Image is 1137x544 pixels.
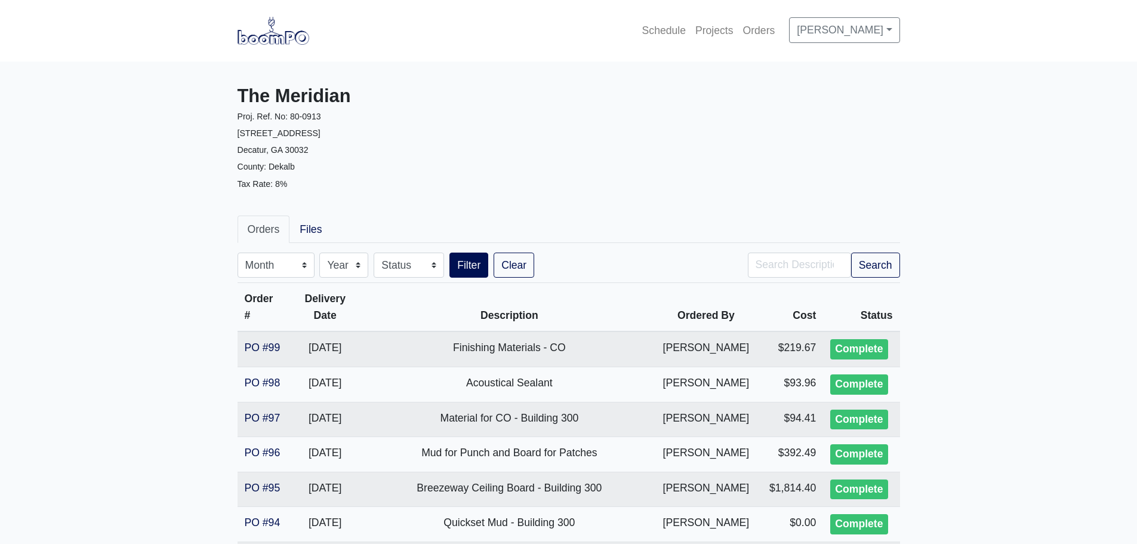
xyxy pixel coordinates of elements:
[245,412,281,424] a: PO #97
[238,145,309,155] small: Decatur, GA 30032
[363,402,655,437] td: Material for CO - Building 300
[756,331,823,367] td: $219.67
[363,283,655,332] th: Description
[656,437,757,472] td: [PERSON_NAME]
[830,514,888,534] div: Complete
[238,85,560,107] h3: The Meridian
[656,331,757,367] td: [PERSON_NAME]
[756,472,823,507] td: $1,814.40
[830,410,888,430] div: Complete
[287,472,363,507] td: [DATE]
[851,253,900,278] button: Search
[245,342,281,354] a: PO #99
[830,480,888,500] div: Complete
[830,444,888,465] div: Complete
[238,128,321,138] small: [STREET_ADDRESS]
[238,162,295,171] small: County: Dekalb
[449,253,488,278] button: Filter
[363,507,655,542] td: Quickset Mud - Building 300
[789,17,899,42] a: [PERSON_NAME]
[756,437,823,472] td: $392.49
[238,216,290,243] a: Orders
[287,507,363,542] td: [DATE]
[287,283,363,332] th: Delivery Date
[238,112,321,121] small: Proj. Ref. No: 80-0913
[656,472,757,507] td: [PERSON_NAME]
[287,367,363,402] td: [DATE]
[245,377,281,389] a: PO #98
[287,437,363,472] td: [DATE]
[238,17,309,44] img: boomPO
[691,17,738,44] a: Projects
[656,283,757,332] th: Ordered By
[363,367,655,402] td: Acoustical Sealant
[287,331,363,367] td: [DATE]
[656,402,757,437] td: [PERSON_NAME]
[363,437,655,472] td: Mud for Punch and Board for Patches
[656,367,757,402] td: [PERSON_NAME]
[756,402,823,437] td: $94.41
[830,374,888,395] div: Complete
[363,331,655,367] td: Finishing Materials - CO
[494,253,534,278] a: Clear
[238,283,288,332] th: Order #
[245,517,281,528] a: PO #94
[756,283,823,332] th: Cost
[738,17,780,44] a: Orders
[656,507,757,542] td: [PERSON_NAME]
[830,339,888,359] div: Complete
[748,253,851,278] input: Search
[756,367,823,402] td: $93.96
[287,402,363,437] td: [DATE]
[823,283,899,332] th: Status
[756,507,823,542] td: $0.00
[637,17,691,44] a: Schedule
[245,447,281,459] a: PO #96
[238,179,288,189] small: Tax Rate: 8%
[363,472,655,507] td: Breezeway Ceiling Board - Building 300
[245,482,281,494] a: PO #95
[289,216,332,243] a: Files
